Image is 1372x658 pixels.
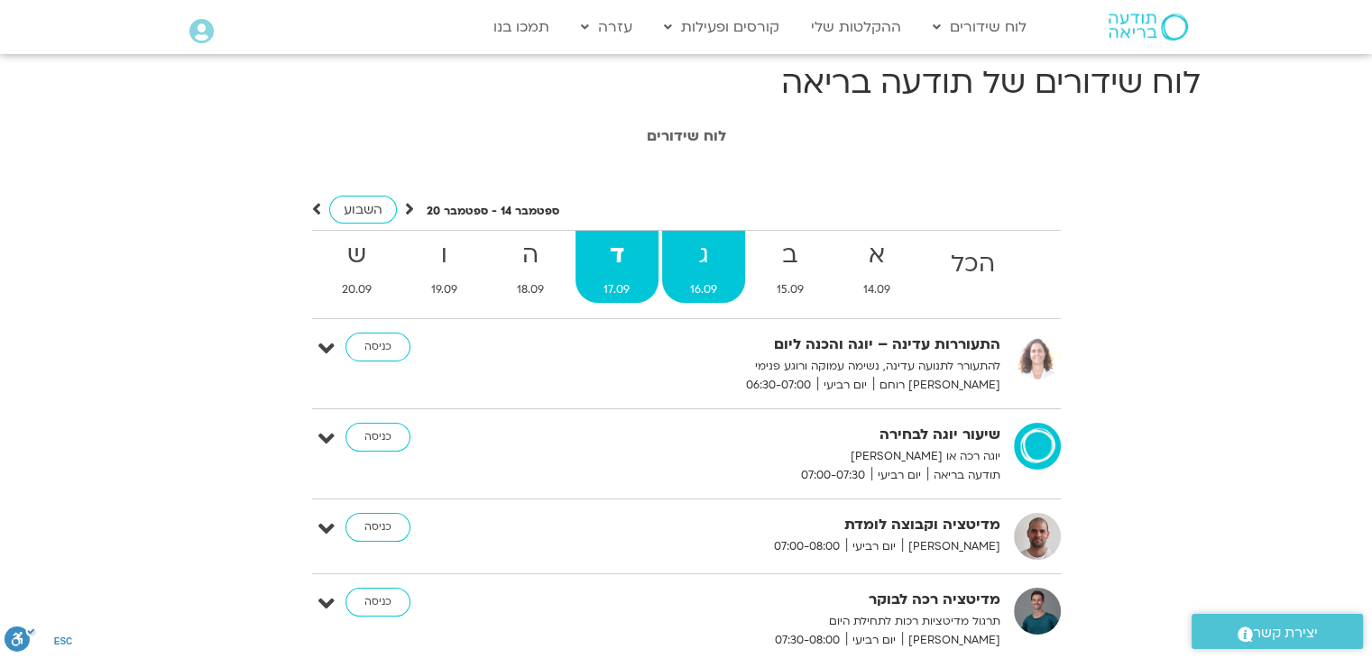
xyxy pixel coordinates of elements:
strong: ו [403,235,485,276]
span: יום רביעי [846,631,902,650]
a: כניסה [345,513,410,542]
span: 18.09 [489,280,572,299]
span: 07:30-08:00 [769,631,846,650]
span: יצירת קשר [1253,621,1318,645]
strong: ה [489,235,572,276]
span: 15.09 [749,280,832,299]
span: 07:00-08:00 [768,537,846,556]
a: יצירת קשר [1192,614,1363,649]
a: קורסים ופעילות [655,10,788,44]
a: כניסה [345,588,410,617]
a: ה18.09 [489,231,572,303]
strong: א [835,235,918,276]
a: ב15.09 [749,231,832,303]
a: תמכו בנו [484,10,558,44]
span: 17.09 [576,280,658,299]
p: להתעורר לתנועה עדינה, נשימה עמוקה ורוגע פנימי [558,357,1000,376]
span: [PERSON_NAME] [902,537,1000,556]
strong: התעוררות עדינה – יוגה והכנה ליום [558,333,1000,357]
a: ש20.09 [314,231,400,303]
span: 14.09 [835,280,918,299]
span: השבוע [344,201,382,218]
span: 19.09 [403,280,485,299]
p: תרגול מדיטציות רכות לתחילת היום [558,612,1000,631]
h1: לוח שידורים [181,128,1192,144]
strong: ד [576,235,658,276]
strong: שיעור יוגה לבחירה [558,423,1000,447]
span: תודעה בריאה [927,466,1000,485]
a: ההקלטות שלי [802,10,910,44]
span: יום רביעי [817,376,873,395]
strong: ש [314,235,400,276]
span: 20.09 [314,280,400,299]
a: א14.09 [835,231,918,303]
span: יום רביעי [871,466,927,485]
strong: ג [662,235,745,276]
span: 07:00-07:30 [795,466,871,485]
span: 16.09 [662,280,745,299]
span: 06:30-07:00 [740,376,817,395]
h1: לוח שידורים של תודעה בריאה [172,61,1201,105]
span: [PERSON_NAME] [902,631,1000,650]
span: [PERSON_NAME] רוחם [873,376,1000,395]
a: עזרה [572,10,641,44]
strong: מדיטציה רכה לבוקר [558,588,1000,612]
strong: ב [749,235,832,276]
p: ספטמבר 14 - ספטמבר 20 [427,202,559,221]
span: יום רביעי [846,537,902,556]
img: תודעה בריאה [1109,14,1188,41]
p: יוגה רכה או [PERSON_NAME] [558,447,1000,466]
a: כניסה [345,423,410,452]
a: ג16.09 [662,231,745,303]
a: השבוע [329,196,397,224]
strong: מדיטציה וקבוצה לומדת [558,513,1000,537]
a: הכל [922,231,1022,303]
a: ד17.09 [576,231,658,303]
strong: הכל [922,244,1022,285]
a: כניסה [345,333,410,361]
a: ו19.09 [403,231,485,303]
a: לוח שידורים [924,10,1036,44]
